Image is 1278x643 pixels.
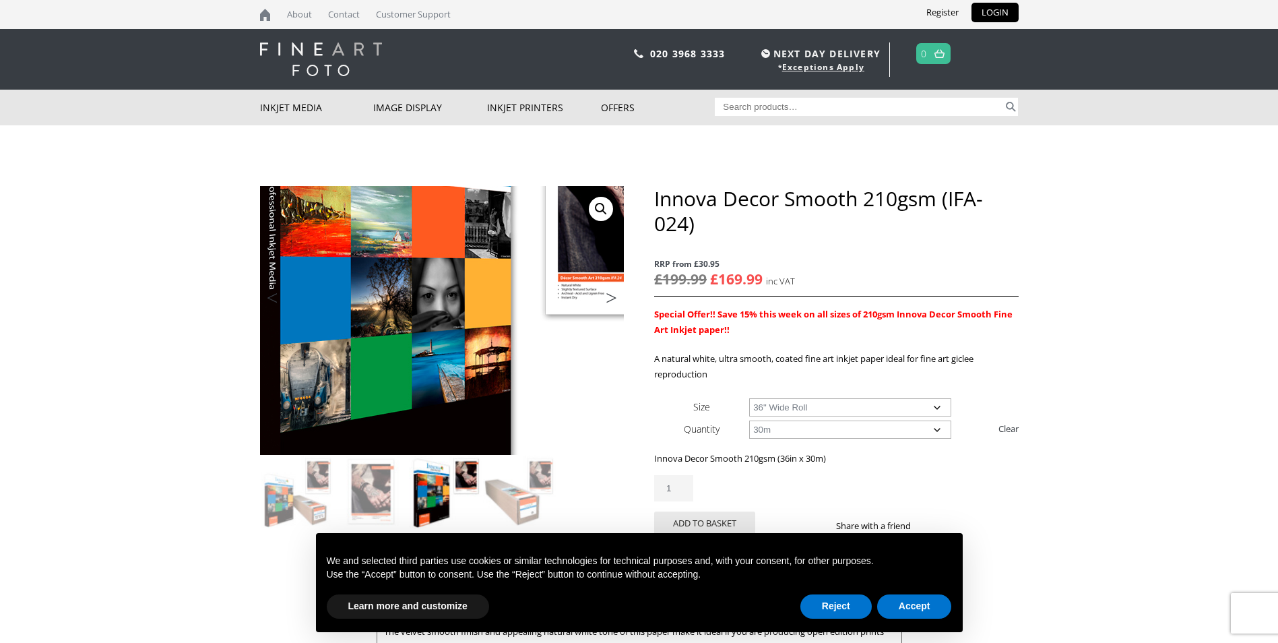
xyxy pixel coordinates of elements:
img: Innova Decor Smooth 210gsm (IFA-024) - Image 3 [409,456,482,528]
button: Accept [877,594,952,619]
button: Search [1003,98,1019,116]
button: Learn more and customize [327,594,489,619]
a: Inkjet Printers [487,90,601,125]
a: Image Display [373,90,487,125]
img: logo-white.svg [260,42,382,76]
input: Search products… [715,98,1003,116]
img: Innova Decor Smooth 210gsm (IFA-024) - Image 2 [335,456,408,528]
a: Register [916,3,969,22]
img: email sharing button [959,520,970,531]
bdi: 199.99 [654,270,707,288]
img: time.svg [761,49,770,58]
span: Special Offer!! Save 15% this week on all sizes of 210gsm Innova Decor Smooth Fine Art Inkjet pap... [654,308,1013,336]
span: NEXT DAY DELIVERY [758,46,881,61]
a: View full-screen image gallery [589,197,613,221]
img: Innova Decor Smooth 210gsm (IFA-024) [261,456,333,528]
a: Exceptions Apply [782,61,864,73]
span: £ [654,270,662,288]
p: We and selected third parties use cookies or similar technologies for technical purposes and, wit... [327,555,952,568]
a: Inkjet Media [260,90,374,125]
label: Quantity [684,423,720,435]
p: A natural white, ultra smooth, coated fine art inkjet paper ideal for fine art giclee reproduction [654,351,1018,382]
span: RRP from £30.95 [654,256,1018,272]
h1: Innova Decor Smooth 210gsm (IFA-024) [654,186,1018,236]
button: Add to basket [654,512,755,535]
a: Clear options [998,418,1019,439]
img: phone.svg [634,49,643,58]
a: Offers [601,90,715,125]
p: Use the “Accept” button to consent. Use the “Reject” button to continue without accepting. [327,568,952,582]
a: LOGIN [971,3,1019,22]
span: £ [710,270,718,288]
button: Reject [800,594,872,619]
img: twitter sharing button [943,520,954,531]
p: Innova Decor Smooth 210gsm (36in x 30m) [654,451,1018,466]
a: 0 [921,44,927,63]
a: 020 3968 3333 [650,47,726,60]
bdi: 169.99 [710,270,763,288]
label: Size [693,400,710,413]
p: Share with a friend [836,518,927,534]
input: Product quantity [654,475,693,501]
img: Innova Decor Smooth 210gsm (IFA-024) - Image 4 [483,456,556,528]
img: basket.svg [934,49,945,58]
img: facebook sharing button [927,520,938,531]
